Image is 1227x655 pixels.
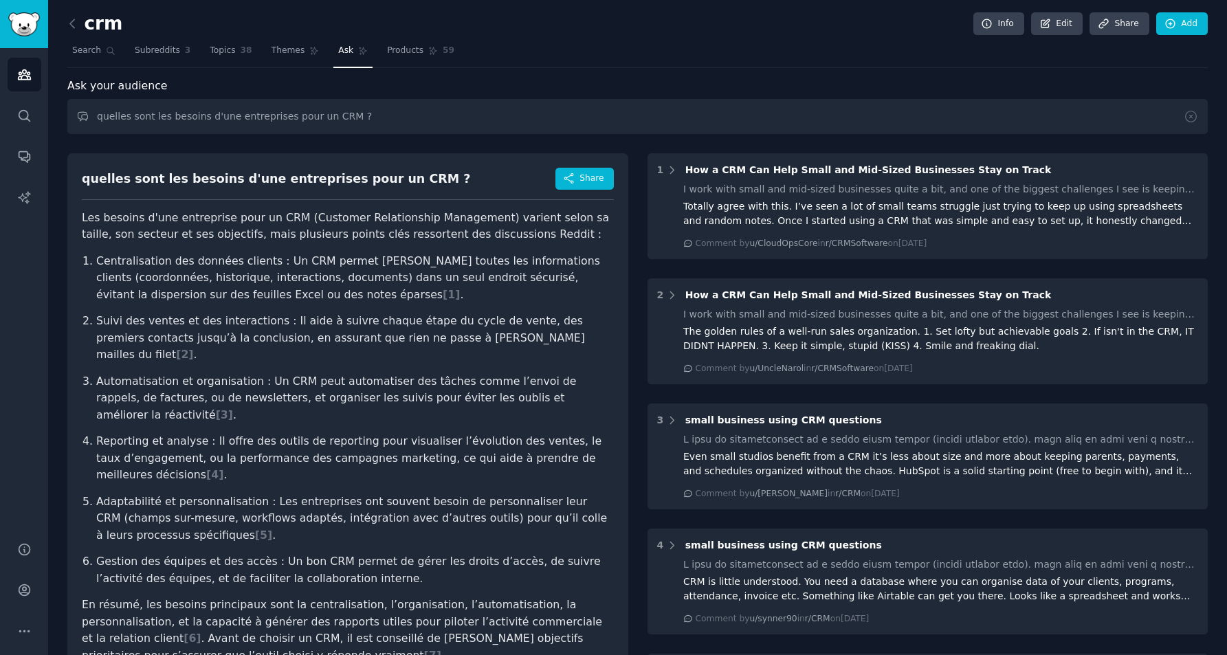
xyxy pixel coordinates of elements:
[184,632,201,645] span: [ 6 ]
[683,449,1198,478] div: Even small studios benefit from a CRM it’s less about size and more about keeping parents, paymen...
[96,373,614,424] p: Automatisation et organisation : Un CRM peut automatiser des tâches comme l’envoi de rappels, de ...
[657,288,664,302] div: 2
[657,163,664,177] div: 1
[685,289,1052,300] span: How a CRM Can Help Small and Mid-Sized Businesses Stay on Track
[206,468,223,481] span: [ 4 ]
[805,614,830,623] span: r/CRM
[683,307,1198,322] div: I work with small and mid-sized businesses quite a bit, and one of the biggest challenges I see i...
[835,489,861,498] span: r/CRM
[683,182,1198,197] div: I work with small and mid-sized businesses quite a bit, and one of the biggest challenges I see i...
[130,40,195,68] a: Subreddits3
[685,414,882,425] span: small business using CRM questions
[696,613,870,625] div: Comment by in on [DATE]
[555,168,613,190] button: Share
[241,45,252,57] span: 38
[749,364,804,373] span: u/UncleNarol
[185,45,191,57] span: 3
[579,173,604,185] span: Share
[210,45,235,57] span: Topics
[811,364,874,373] span: r/CRMSoftware
[382,40,459,68] a: Products59
[135,45,180,57] span: Subreddits
[67,40,120,68] a: Search
[82,210,614,243] p: Les besoins d'une entreprise pour un CRM (Customer Relationship Management) varient selon sa tail...
[255,529,272,542] span: [ 5 ]
[205,40,256,68] a: Topics38
[82,170,470,188] div: quelles sont les besoins d'une entreprises pour un CRM ?
[96,553,614,587] p: Gestion des équipes et des accès : Un bon CRM permet de gérer les droits d’accès, de suivre l’act...
[216,408,233,421] span: [ 3 ]
[685,540,882,551] span: small business using CRM questions
[1156,12,1208,36] a: Add
[749,238,817,248] span: u/CloudOpsCore
[96,253,614,304] p: Centralisation des données clients : Un CRM permet [PERSON_NAME] toutes les informations clients ...
[696,363,913,375] div: Comment by in on [DATE]
[96,433,614,484] p: Reporting et analyse : Il offre des outils de reporting pour visualiser l’évolution des ventes, l...
[267,40,324,68] a: Themes
[176,348,193,361] span: [ 2 ]
[683,324,1198,353] div: The golden rules of a well-run sales organization. 1. Set lofty but achievable goals 2. If isn't ...
[1031,12,1083,36] a: Edit
[1090,12,1149,36] a: Share
[683,199,1198,228] div: Totally agree with this. I’ve seen a lot of small teams struggle just trying to keep up using spr...
[72,45,101,57] span: Search
[685,164,1052,175] span: How a CRM Can Help Small and Mid-Sized Businesses Stay on Track
[272,45,305,57] span: Themes
[8,12,40,36] img: GummySearch logo
[683,575,1198,603] div: CRM is little understood. You need a database where you can organise data of your clients, progra...
[443,288,460,301] span: [ 1 ]
[826,238,888,248] span: r/CRMSoftware
[683,557,1198,572] div: L ipsu do sitametconsect ad e seddo eiusm tempor (incidi utlabor etdo). magn aliq en admi veni q ...
[96,313,614,364] p: Suivi des ventes et des interactions : Il aide à suivre chaque étape du cycle de vente, des premi...
[333,40,373,68] a: Ask
[973,12,1024,36] a: Info
[387,45,423,57] span: Products
[67,13,122,35] h2: crm
[696,238,927,250] div: Comment by in on [DATE]
[657,413,664,428] div: 3
[683,432,1198,447] div: L ipsu do sitametconsect ad e seddo eiusm tempor (incidi utlabor etdo). magn aliq en admi veni q ...
[749,489,828,498] span: u/[PERSON_NAME]
[443,45,454,57] span: 59
[657,538,664,553] div: 4
[96,493,614,544] p: Adaptabilité et personnalisation : Les entreprises ont souvent besoin de personnaliser leur CRM (...
[67,78,168,95] span: Ask your audience
[67,99,1208,134] input: Ask this audience a question...
[696,488,900,500] div: Comment by in on [DATE]
[749,614,797,623] span: u/synner90
[338,45,353,57] span: Ask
